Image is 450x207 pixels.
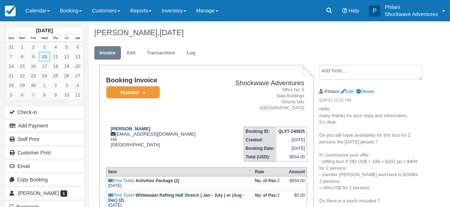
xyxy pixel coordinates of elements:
[50,90,61,100] a: 9
[244,153,276,162] th: Total (USD):
[39,90,50,100] a: 8
[5,174,84,185] button: Copy Booking
[17,81,28,90] a: 29
[244,127,276,136] th: Booking ID:
[61,42,72,52] a: 5
[72,52,83,61] a: 13
[106,126,216,147] div: [EMAIL_ADDRESS][DOMAIN_NAME] HA [GEOGRAPHIC_DATA]
[17,71,28,81] a: 22
[136,178,179,183] strong: Activities Package (2)
[278,129,305,134] strong: QLXT-240825
[244,136,276,144] th: Created:
[17,52,28,61] a: 8
[39,61,50,71] a: 17
[218,87,304,111] address: Office No. 6 Bata Buildings Victoria falls [GEOGRAPHIC_DATA]
[5,107,84,118] button: Check-in
[218,80,304,87] h2: Shockwave Adventures
[142,46,181,60] a: Transactions
[72,90,83,100] a: 11
[50,81,61,90] a: 2
[94,46,121,60] a: Invoice
[17,61,28,71] a: 15
[50,34,61,42] th: Thu
[28,52,39,61] a: 9
[106,176,253,191] td: [DATE]
[106,77,216,84] h1: Booking Invoice
[72,61,83,71] a: 20
[287,168,307,176] th: Amount
[28,34,39,42] th: Tue
[28,90,39,100] a: 7
[61,90,72,100] a: 10
[6,42,17,52] a: 31
[244,144,276,153] th: Booking Date:
[50,61,61,71] a: 18
[72,71,83,81] a: 27
[341,89,353,94] a: Edit
[61,34,72,42] th: Fri
[289,193,305,203] div: $0.00
[253,176,287,191] td: 2
[18,190,59,196] span: [PERSON_NAME]
[17,34,28,42] th: Mon
[5,134,84,145] a: Staff Print
[6,61,17,71] a: 14
[108,178,134,183] a: Print Ticket
[349,8,359,13] span: Help
[39,42,50,52] a: 3
[50,42,61,52] a: 4
[6,81,17,90] a: 28
[111,126,150,131] strong: [PERSON_NAME]
[324,89,339,94] strong: Philani
[50,52,61,61] a: 11
[5,120,84,131] button: Add Payment
[28,81,39,90] a: 30
[385,4,438,11] p: Philani
[72,42,83,52] a: 6
[6,52,17,61] a: 7
[276,144,307,153] td: [DATE]
[5,147,84,158] a: Customer Print
[106,86,157,99] a: Pending
[108,193,134,198] a: Print Ticket
[28,61,39,71] a: 16
[5,187,84,199] a: [PERSON_NAME] 1
[72,81,83,90] a: 4
[28,42,39,52] a: 2
[276,136,307,144] td: [DATE]
[276,153,307,162] td: $554.00
[289,178,305,189] div: $554.00
[61,61,72,71] a: 19
[342,8,347,13] i: Help
[39,34,50,42] th: Wed
[94,28,421,37] h1: [PERSON_NAME],
[6,71,17,81] a: 21
[6,34,17,42] th: Sun
[5,160,84,172] button: Email
[255,193,277,198] strong: No. of Pax
[106,168,253,176] th: Item
[122,46,141,60] a: Edit
[356,89,374,94] a: Delete
[28,71,39,81] a: 23
[6,90,17,100] a: 5
[61,52,72,61] a: 12
[385,11,438,18] p: Shockwave Adventures
[106,86,160,99] em: Pending
[61,71,72,81] a: 26
[181,46,201,60] a: Log
[5,6,16,16] img: checkfront-main-nav-mini-logo.png
[72,34,83,42] th: Sat
[39,71,50,81] a: 24
[255,178,277,183] strong: No. of Pax
[17,90,28,100] a: 6
[61,81,72,90] a: 3
[319,97,421,105] em: [DATE] 12:52 PM
[50,71,61,81] a: 25
[39,81,50,90] a: 1
[36,28,53,33] strong: [DATE]
[17,42,28,52] a: 1
[159,28,184,37] span: [DATE]
[60,190,67,197] span: 1
[39,52,50,61] a: 10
